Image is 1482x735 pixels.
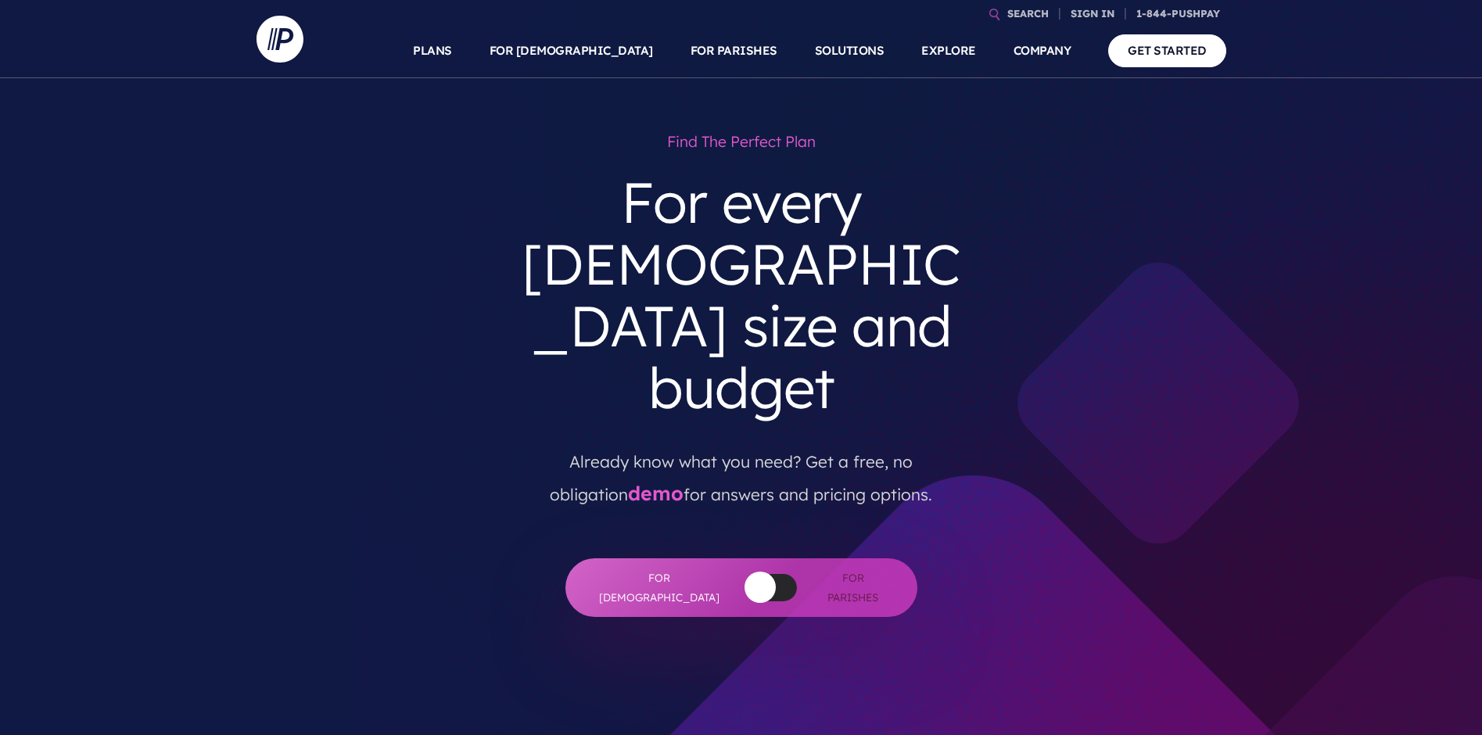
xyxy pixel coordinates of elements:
[1108,34,1226,66] a: GET STARTED
[413,23,452,78] a: PLANS
[517,432,966,511] p: Already know what you need? Get a free, no obligation for answers and pricing options.
[1014,23,1071,78] a: COMPANY
[628,481,684,505] a: demo
[691,23,777,78] a: FOR PARISHES
[597,568,722,607] span: For [DEMOGRAPHIC_DATA]
[505,125,978,159] h1: Find the perfect plan
[505,159,978,432] h3: For every [DEMOGRAPHIC_DATA] size and budget
[490,23,653,78] a: FOR [DEMOGRAPHIC_DATA]
[815,23,885,78] a: SOLUTIONS
[921,23,976,78] a: EXPLORE
[820,568,886,607] span: For Parishes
